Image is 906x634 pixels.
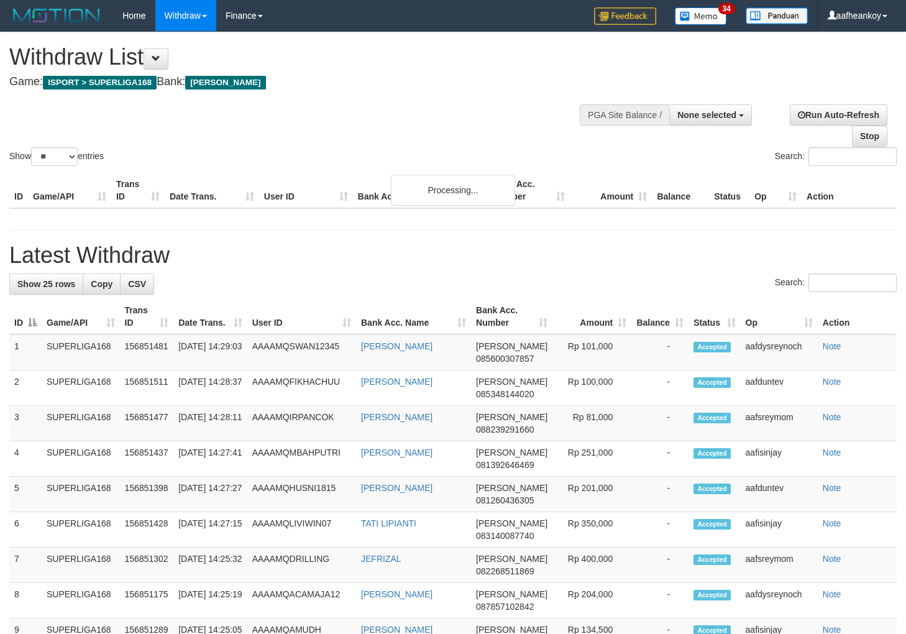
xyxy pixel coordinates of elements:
[741,334,818,370] td: aafdysreynoch
[9,334,42,370] td: 1
[594,7,656,25] img: Feedback.jpg
[356,299,471,334] th: Bank Acc. Name: activate to sort column ascending
[775,273,897,292] label: Search:
[631,583,689,618] td: -
[9,406,42,441] td: 3
[9,173,28,208] th: ID
[42,334,120,370] td: SUPERLIGA168
[631,299,689,334] th: Balance: activate to sort column ascending
[120,370,174,406] td: 156851511
[120,273,154,295] a: CSV
[9,299,42,334] th: ID: activate to sort column descending
[693,413,731,423] span: Accepted
[173,441,247,477] td: [DATE] 14:27:41
[476,531,534,541] span: Copy 083140087740 to clipboard
[120,512,174,548] td: 156851428
[823,518,841,528] a: Note
[120,548,174,583] td: 156851302
[741,441,818,477] td: aafisinjay
[476,589,547,599] span: [PERSON_NAME]
[693,342,731,352] span: Accepted
[173,477,247,512] td: [DATE] 14:27:27
[128,279,146,289] span: CSV
[247,406,356,441] td: AAAAMQIRPANCOK
[741,299,818,334] th: Op: activate to sort column ascending
[631,548,689,583] td: -
[631,406,689,441] td: -
[476,460,534,470] span: Copy 081392646469 to clipboard
[173,370,247,406] td: [DATE] 14:28:37
[552,370,631,406] td: Rp 100,000
[552,299,631,334] th: Amount: activate to sort column ascending
[9,147,104,166] label: Show entries
[823,377,841,387] a: Note
[361,589,432,599] a: [PERSON_NAME]
[120,477,174,512] td: 156851398
[173,583,247,618] td: [DATE] 14:25:19
[361,341,432,351] a: [PERSON_NAME]
[746,7,808,24] img: panduan.png
[185,76,265,90] span: [PERSON_NAME]
[570,173,652,208] th: Amount
[802,173,897,208] th: Action
[476,377,547,387] span: [PERSON_NAME]
[120,583,174,618] td: 156851175
[9,273,83,295] a: Show 25 rows
[9,477,42,512] td: 5
[361,518,416,528] a: TATI LIPIANTI
[247,441,356,477] td: AAAAMQMBAHPUTRI
[247,477,356,512] td: AAAAMQHUSNI1815
[741,548,818,583] td: aafsreymom
[580,104,669,126] div: PGA Site Balance /
[631,370,689,406] td: -
[42,583,120,618] td: SUPERLIGA168
[631,441,689,477] td: -
[476,354,534,364] span: Copy 085600307857 to clipboard
[471,299,552,334] th: Bank Acc. Number: activate to sort column ascending
[17,279,75,289] span: Show 25 rows
[43,76,157,90] span: ISPORT > SUPERLIGA168
[808,147,897,166] input: Search:
[247,548,356,583] td: AAAAMQDRILLING
[631,512,689,548] td: -
[91,279,112,289] span: Copy
[476,518,547,528] span: [PERSON_NAME]
[173,406,247,441] td: [DATE] 14:28:11
[111,173,165,208] th: Trans ID
[361,448,432,457] a: [PERSON_NAME]
[693,448,731,459] span: Accepted
[823,554,841,564] a: Note
[9,583,42,618] td: 8
[42,477,120,512] td: SUPERLIGA168
[247,583,356,618] td: AAAAMQACAMAJA12
[9,370,42,406] td: 2
[476,425,534,434] span: Copy 088239291660 to clipboard
[173,334,247,370] td: [DATE] 14:29:03
[823,412,841,422] a: Note
[42,512,120,548] td: SUPERLIGA168
[693,554,731,565] span: Accepted
[476,412,547,422] span: [PERSON_NAME]
[361,377,432,387] a: [PERSON_NAME]
[173,548,247,583] td: [DATE] 14:25:32
[689,299,740,334] th: Status: activate to sort column ascending
[173,299,247,334] th: Date Trans.: activate to sort column ascending
[631,477,689,512] td: -
[552,548,631,583] td: Rp 400,000
[823,341,841,351] a: Note
[476,448,547,457] span: [PERSON_NAME]
[391,175,515,206] div: Processing...
[552,477,631,512] td: Rp 201,000
[790,104,887,126] a: Run Auto-Refresh
[247,370,356,406] td: AAAAMQFIKHACHUU
[259,173,353,208] th: User ID
[28,173,111,208] th: Game/API
[361,483,432,493] a: [PERSON_NAME]
[808,273,897,292] input: Search:
[675,7,727,25] img: Button%20Memo.svg
[488,173,570,208] th: Bank Acc. Number
[718,3,735,14] span: 34
[83,273,121,295] a: Copy
[42,370,120,406] td: SUPERLIGA168
[669,104,752,126] button: None selected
